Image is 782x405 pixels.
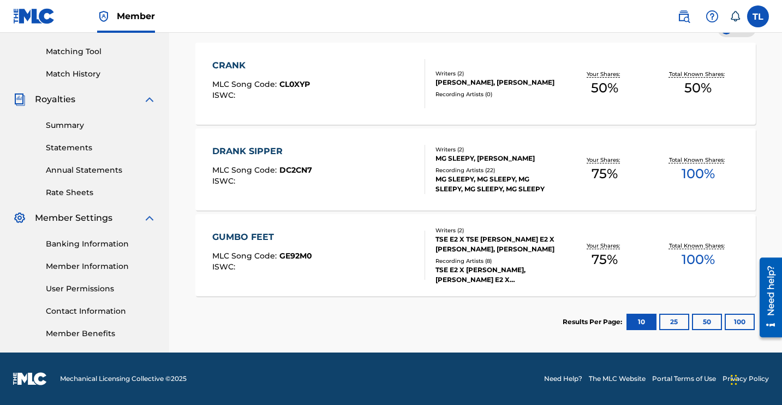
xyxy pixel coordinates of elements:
span: ISWC : [212,262,238,272]
img: Top Rightsholder [97,10,110,23]
span: Royalties [35,93,75,106]
a: Privacy Policy [723,374,769,384]
img: Royalties [13,93,26,106]
p: Results Per Page: [563,317,625,327]
div: DRANK SIPPER [212,145,312,158]
div: MG SLEEPY, MG SLEEPY, MG SLEEPY, MG SLEEPY, MG SLEEPY [435,174,558,194]
img: expand [143,93,156,106]
div: User Menu [747,5,769,27]
span: MLC Song Code : [212,79,279,89]
p: Total Known Shares: [669,70,727,78]
button: 50 [692,314,722,330]
a: Need Help? [544,374,582,384]
span: 100 % [682,164,715,184]
a: Summary [46,120,156,131]
p: Total Known Shares: [669,242,727,250]
span: 50 % [591,78,618,98]
div: Writers ( 2 ) [435,69,558,78]
div: TSE E2 X [PERSON_NAME], [PERSON_NAME] E2 X [PERSON_NAME], [PERSON_NAME] E2 X [PERSON_NAME], [PERS... [435,265,558,285]
div: Recording Artists ( 0 ) [435,90,558,98]
span: ISWC : [212,90,238,100]
button: 100 [725,314,755,330]
div: CRANK [212,59,310,72]
a: Portal Terms of Use [652,374,716,384]
div: Writers ( 2 ) [435,226,558,234]
img: Member Settings [13,212,26,225]
iframe: Chat Widget [727,353,782,405]
span: MLC Song Code : [212,165,279,175]
span: MLC Song Code : [212,251,279,261]
a: GUMBO FEETMLC Song Code:GE92M0ISWC:Writers (2)TSE E2 X TSE [PERSON_NAME] E2 X [PERSON_NAME], [PER... [195,214,756,296]
a: User Permissions [46,283,156,295]
img: expand [143,212,156,225]
a: Rate Sheets [46,187,156,198]
a: Banking Information [46,238,156,250]
a: Annual Statements [46,165,156,176]
div: Recording Artists ( 8 ) [435,257,558,265]
div: GUMBO FEET [212,231,312,244]
a: Matching Tool [46,46,156,57]
img: help [706,10,719,23]
span: 75 % [592,250,618,269]
span: ISWC : [212,176,238,186]
div: Writers ( 2 ) [435,145,558,154]
a: Public Search [673,5,695,27]
span: DC2CN7 [279,165,312,175]
span: Member [117,10,155,22]
button: 10 [626,314,656,330]
div: Recording Artists ( 22 ) [435,166,558,174]
a: Member Benefits [46,328,156,339]
a: Match History [46,68,156,80]
button: 25 [659,314,689,330]
span: 75 % [592,164,618,184]
p: Total Known Shares: [669,156,727,164]
a: The MLC Website [589,374,646,384]
div: Help [701,5,723,27]
a: Statements [46,142,156,154]
span: CL0XYP [279,79,310,89]
a: DRANK SIPPERMLC Song Code:DC2CN7ISWC:Writers (2)MG SLEEPY, [PERSON_NAME]Recording Artists (22)MG ... [195,128,756,210]
span: Member Settings [35,212,112,225]
p: Your Shares: [587,156,623,164]
span: GE92M0 [279,251,312,261]
span: 50 % [684,78,712,98]
div: Drag [731,363,737,396]
a: CRANKMLC Song Code:CL0XYPISWC:Writers (2)[PERSON_NAME], [PERSON_NAME]Recording Artists (0)Your Sh... [195,43,756,125]
div: [PERSON_NAME], [PERSON_NAME] [435,78,558,87]
div: Notifications [730,11,741,22]
iframe: Resource Center [751,253,782,341]
a: Member Information [46,261,156,272]
a: Contact Information [46,306,156,317]
div: MG SLEEPY, [PERSON_NAME] [435,154,558,163]
p: Your Shares: [587,70,623,78]
img: logo [13,372,47,385]
span: Mechanical Licensing Collective © 2025 [60,374,187,384]
img: search [677,10,690,23]
div: TSE E2 X TSE [PERSON_NAME] E2 X [PERSON_NAME], [PERSON_NAME] [435,234,558,254]
p: Your Shares: [587,242,623,250]
span: 100 % [682,250,715,269]
img: MLC Logo [13,8,55,24]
